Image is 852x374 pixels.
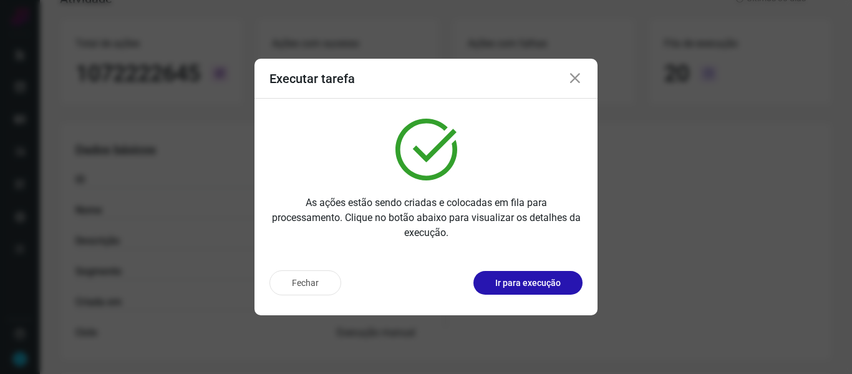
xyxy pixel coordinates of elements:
[473,271,583,295] button: Ir para execução
[269,270,341,295] button: Fechar
[395,119,457,180] img: verified.svg
[495,277,561,290] p: Ir para execução
[269,71,355,86] h3: Executar tarefa
[269,195,583,240] p: As ações estão sendo criadas e colocadas em fila para processamento. Clique no botão abaixo para ...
